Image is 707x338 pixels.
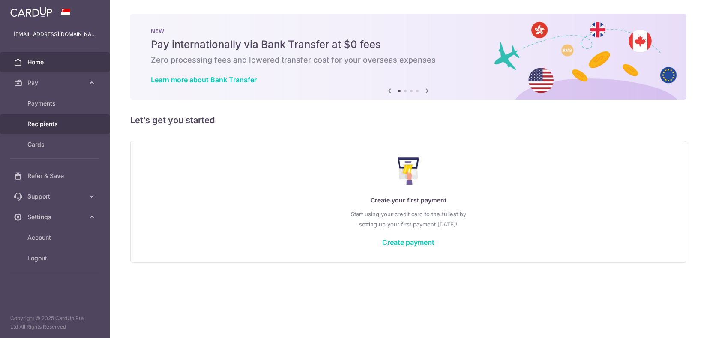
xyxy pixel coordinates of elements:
h6: Zero processing fees and lowered transfer cost for your overseas expenses [151,55,666,65]
span: Home [27,58,84,66]
span: Support [27,192,84,201]
p: NEW [151,27,666,34]
span: Payments [27,99,84,108]
span: Cards [27,140,84,149]
a: Create payment [382,238,434,247]
p: [EMAIL_ADDRESS][DOMAIN_NAME] [14,30,96,39]
span: Account [27,233,84,242]
span: Refer & Save [27,172,84,180]
span: Recipients [27,120,84,128]
p: Create your first payment [148,195,669,205]
a: Learn more about Bank Transfer [151,75,257,84]
span: Settings [27,213,84,221]
img: CardUp [10,7,52,17]
h5: Let’s get you started [130,113,686,127]
span: Pay [27,78,84,87]
img: Bank transfer banner [130,14,686,100]
h5: Pay internationally via Bank Transfer at $0 fees [151,38,666,51]
img: Make Payment [398,157,419,185]
span: Logout [27,254,84,263]
p: Start using your credit card to the fullest by setting up your first payment [DATE]! [148,209,669,229]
